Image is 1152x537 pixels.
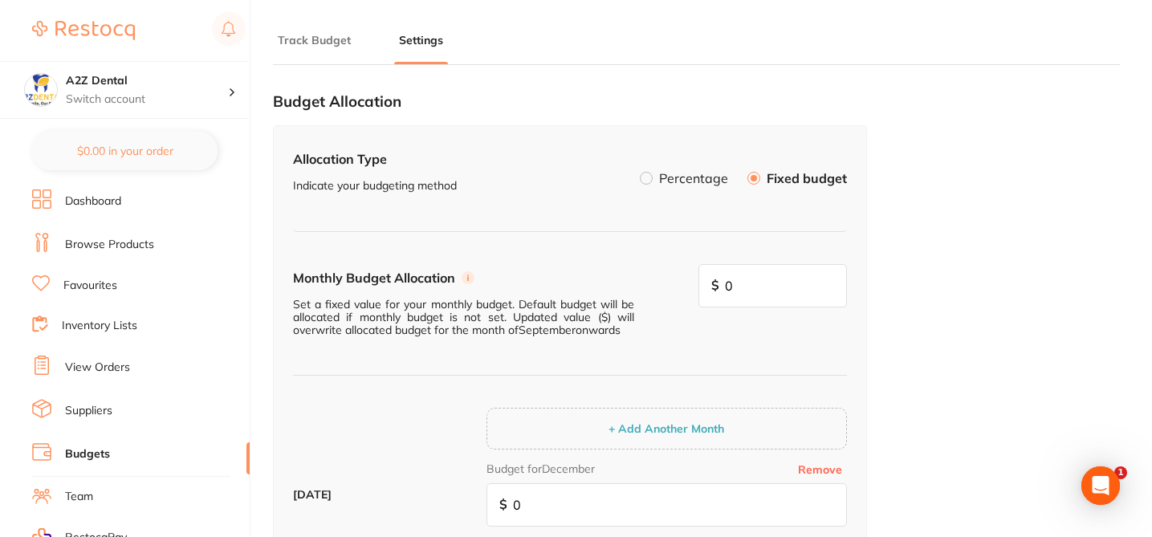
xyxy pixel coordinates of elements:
[793,462,847,477] button: Budget forDecember
[65,193,121,210] a: Dashboard
[32,12,135,49] a: Restocq Logo
[65,403,112,419] a: Suppliers
[394,33,448,48] button: Settings
[293,298,634,336] p: Set a fixed value for your monthly budget. Default budget will be allocated if monthly budget is ...
[1081,466,1120,505] div: Open Intercom Messenger
[659,172,728,185] label: Percentage
[63,278,117,294] a: Favourites
[66,92,228,108] p: Switch account
[65,360,130,376] a: View Orders
[293,152,457,166] h4: Allocation Type
[66,73,228,89] h4: A2Z Dental
[273,93,867,111] h3: Budget Allocation
[293,179,457,192] p: Indicate your budgeting method
[65,237,154,253] a: Browse Products
[65,446,110,462] a: Budgets
[293,488,474,501] label: [DATE]
[604,421,729,436] button: + Add Another Month
[711,278,719,292] span: $
[486,462,847,477] label: Budget for December
[25,74,57,106] img: A2Z Dental
[62,318,137,334] a: Inventory Lists
[273,33,356,48] button: Track Budget
[767,172,847,185] label: Fixed budget
[32,21,135,40] img: Restocq Logo
[293,271,455,285] h4: Monthly Budget Allocation
[499,497,507,511] span: $
[32,132,218,170] button: $0.00 in your order
[65,489,93,505] a: Team
[1114,466,1127,479] span: 1
[486,483,847,527] input: e.g. 4,000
